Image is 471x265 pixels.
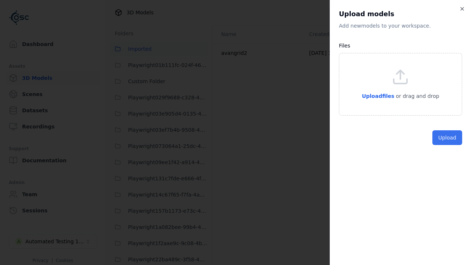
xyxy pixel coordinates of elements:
[339,43,350,49] label: Files
[394,92,439,100] p: or drag and drop
[339,9,462,19] h2: Upload models
[362,93,394,99] span: Upload files
[339,22,462,29] p: Add new model s to your workspace.
[432,130,462,145] button: Upload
